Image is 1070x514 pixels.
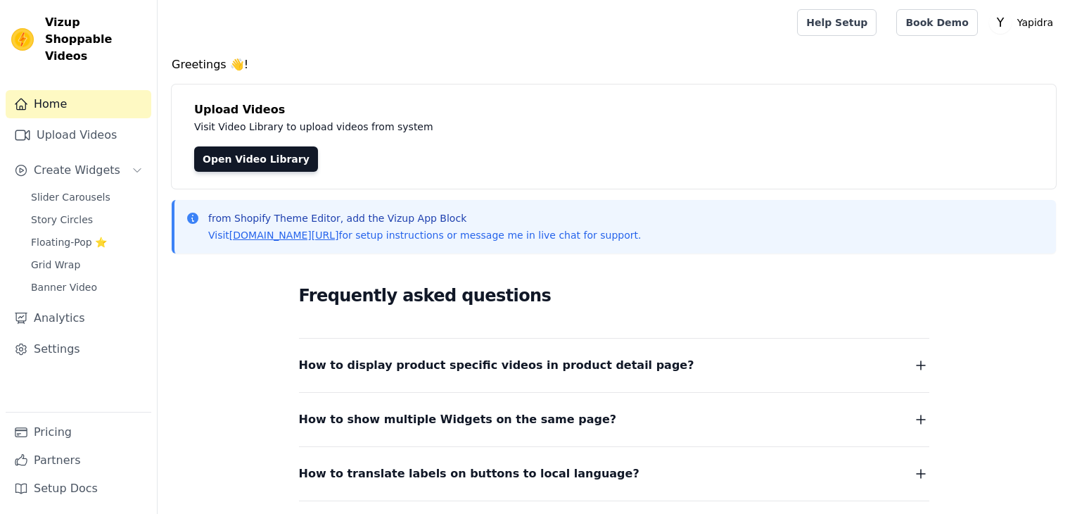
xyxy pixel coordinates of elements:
[45,14,146,65] span: Vizup Shoppable Videos
[6,121,151,149] a: Upload Videos
[23,255,151,275] a: Grid Wrap
[23,232,151,252] a: Floating-Pop ⭐
[23,187,151,207] a: Slider Carousels
[229,230,339,241] a: [DOMAIN_NAME][URL]
[299,356,694,375] span: How to display product specific videos in product detail page?
[31,235,107,249] span: Floating-Pop ⭐
[172,56,1056,73] h4: Greetings 👋!
[896,9,977,36] a: Book Demo
[6,446,151,475] a: Partners
[31,190,110,204] span: Slider Carousels
[299,356,929,375] button: How to display product specific videos in product detail page?
[6,475,151,503] a: Setup Docs
[11,28,34,51] img: Vizup
[208,228,641,242] p: Visit for setup instructions or message me in live chat for support.
[194,146,318,172] a: Open Video Library
[31,280,97,294] span: Banner Video
[299,282,929,310] h2: Frequently asked questions
[23,277,151,297] a: Banner Video
[34,162,120,179] span: Create Widgets
[299,410,929,430] button: How to show multiple Widgets on the same page?
[194,118,824,135] p: Visit Video Library to upload videos from system
[194,101,1033,118] h4: Upload Videos
[989,10,1059,35] button: Y Yapidra
[6,90,151,118] a: Home
[6,156,151,184] button: Create Widgets
[299,464,929,484] button: How to translate labels on buttons to local language?
[31,213,93,227] span: Story Circles
[208,211,641,225] p: from Shopify Theme Editor, add the Vizup App Block
[6,304,151,332] a: Analytics
[1012,10,1059,35] p: Yapidra
[299,410,617,430] span: How to show multiple Widgets on the same page?
[6,335,151,363] a: Settings
[31,258,80,272] span: Grid Wrap
[996,15,1005,30] text: Y
[23,210,151,230] a: Story Circles
[299,464,639,484] span: How to translate labels on buttons to local language?
[6,418,151,446] a: Pricing
[797,9,877,36] a: Help Setup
